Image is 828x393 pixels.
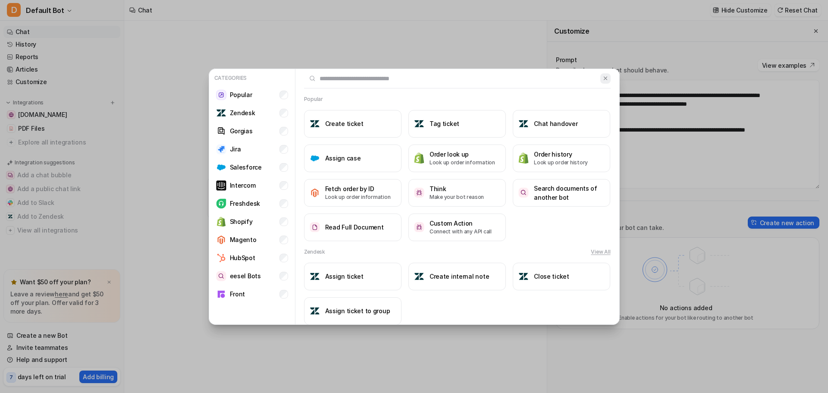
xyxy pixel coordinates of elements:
h3: Chat handover [534,119,577,128]
button: Create ticketCreate ticket [304,110,401,138]
h3: Custom Action [430,219,492,228]
img: Order look up [414,152,424,164]
button: Order historyOrder historyLook up order history [513,145,610,172]
img: Close ticket [518,271,529,282]
p: Look up order history [534,159,588,167]
p: Front [230,289,245,299]
p: Shopify [230,217,253,226]
p: Jira [230,145,241,154]
button: Close ticketClose ticket [513,263,610,290]
button: Chat handoverChat handover [513,110,610,138]
h3: Close ticket [534,272,569,281]
button: View All [591,248,610,256]
p: Look up order information [430,159,495,167]
p: Intercom [230,181,256,190]
img: Read Full Document [310,222,320,232]
img: Custom Action [414,222,424,232]
p: Make your bot reason [430,193,484,201]
p: Magento [230,235,257,244]
p: Connect with any API call [430,228,492,236]
h3: Assign ticket to group [325,306,390,315]
img: Assign case [310,153,320,163]
h3: Tag ticket [430,119,459,128]
button: ThinkThinkMake your bot reason [408,179,506,207]
h3: Create internal note [430,272,489,281]
button: Assign ticket to groupAssign ticket to group [304,297,401,325]
button: Create internal noteCreate internal note [408,263,506,290]
h2: Popular [304,95,323,103]
h3: Assign case [325,154,361,163]
p: Look up order information [325,193,391,201]
p: Gorgias [230,126,253,135]
p: Popular [230,90,252,99]
h3: Create ticket [325,119,364,128]
h3: Order look up [430,150,495,159]
img: Create internal note [414,271,424,282]
p: eesel Bots [230,271,261,280]
h3: Assign ticket [325,272,364,281]
img: Tag ticket [414,119,424,129]
img: Assign ticket [310,271,320,282]
p: Categories [213,72,292,84]
button: Assign ticketAssign ticket [304,263,401,290]
h2: Zendesk [304,248,325,256]
img: Think [414,188,424,198]
h3: Think [430,184,484,193]
p: Salesforce [230,163,262,172]
button: Fetch order by IDFetch order by IDLook up order information [304,179,401,207]
h3: Search documents of another bot [534,184,605,202]
h3: Fetch order by ID [325,184,391,193]
p: HubSpot [230,253,255,262]
h3: Read Full Document [325,223,384,232]
img: Chat handover [518,119,529,129]
h3: Order history [534,150,588,159]
button: Read Full DocumentRead Full Document [304,214,401,241]
button: Assign caseAssign case [304,145,401,172]
button: Custom ActionCustom ActionConnect with any API call [408,214,506,241]
p: Freshdesk [230,199,260,208]
img: Fetch order by ID [310,188,320,198]
button: Search documents of another botSearch documents of another bot [513,179,610,207]
img: Search documents of another bot [518,188,529,198]
p: Zendesk [230,108,255,117]
img: Create ticket [310,119,320,129]
img: Assign ticket to group [310,306,320,316]
button: Order look upOrder look upLook up order information [408,145,506,172]
button: Tag ticketTag ticket [408,110,506,138]
img: Order history [518,152,529,164]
